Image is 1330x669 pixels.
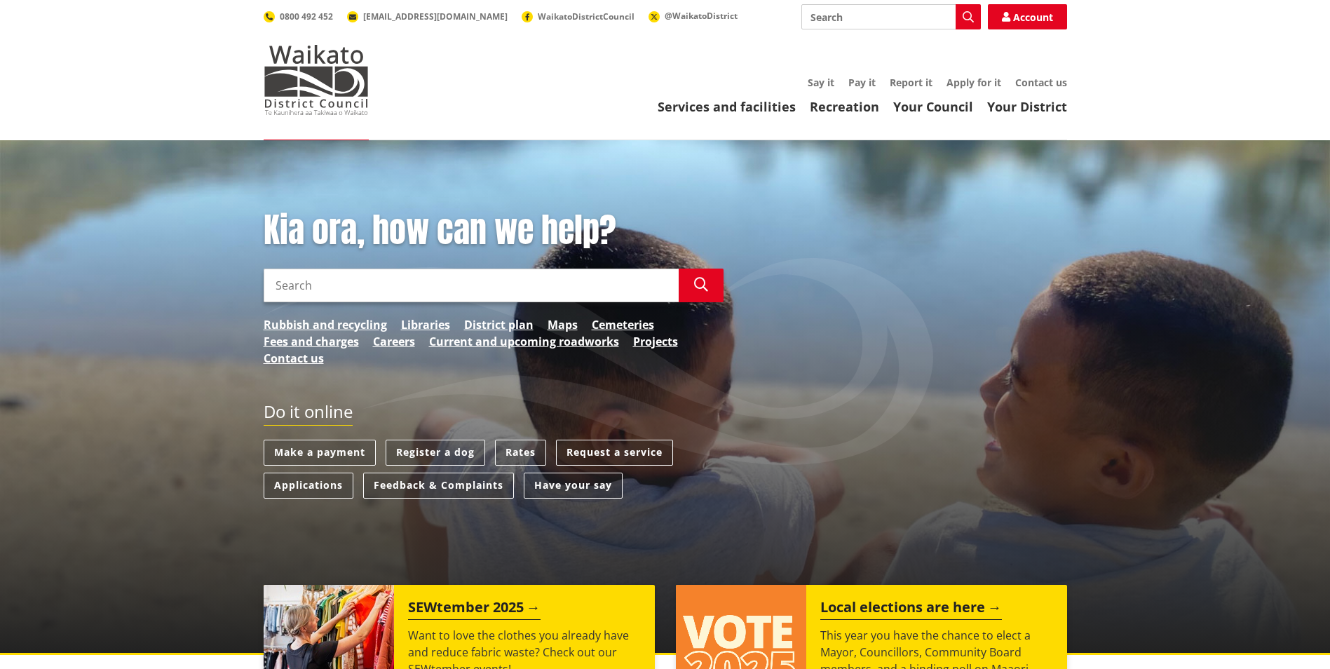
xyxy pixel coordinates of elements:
[264,440,376,466] a: Make a payment
[363,11,508,22] span: [EMAIL_ADDRESS][DOMAIN_NAME]
[820,599,1002,620] h2: Local elections are here
[264,350,324,367] a: Contact us
[893,98,973,115] a: Your Council
[373,333,415,350] a: Careers
[280,11,333,22] span: 0800 492 452
[264,316,387,333] a: Rubbish and recycling
[810,98,879,115] a: Recreation
[649,10,738,22] a: @WaikatoDistrict
[522,11,635,22] a: WaikatoDistrictCouncil
[987,98,1067,115] a: Your District
[264,473,353,499] a: Applications
[264,333,359,350] a: Fees and charges
[264,45,369,115] img: Waikato District Council - Te Kaunihera aa Takiwaa o Waikato
[264,402,353,426] h2: Do it online
[801,4,981,29] input: Search input
[556,440,673,466] a: Request a service
[401,316,450,333] a: Libraries
[464,316,534,333] a: District plan
[347,11,508,22] a: [EMAIL_ADDRESS][DOMAIN_NAME]
[264,11,333,22] a: 0800 492 452
[808,76,834,89] a: Say it
[538,11,635,22] span: WaikatoDistrictCouncil
[848,76,876,89] a: Pay it
[495,440,546,466] a: Rates
[386,440,485,466] a: Register a dog
[633,333,678,350] a: Projects
[890,76,932,89] a: Report it
[264,269,679,302] input: Search input
[408,599,541,620] h2: SEWtember 2025
[363,473,514,499] a: Feedback & Complaints
[988,4,1067,29] a: Account
[548,316,578,333] a: Maps
[524,473,623,499] a: Have your say
[946,76,1001,89] a: Apply for it
[658,98,796,115] a: Services and facilities
[264,210,724,251] h1: Kia ora, how can we help?
[592,316,654,333] a: Cemeteries
[1015,76,1067,89] a: Contact us
[665,10,738,22] span: @WaikatoDistrict
[429,333,619,350] a: Current and upcoming roadworks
